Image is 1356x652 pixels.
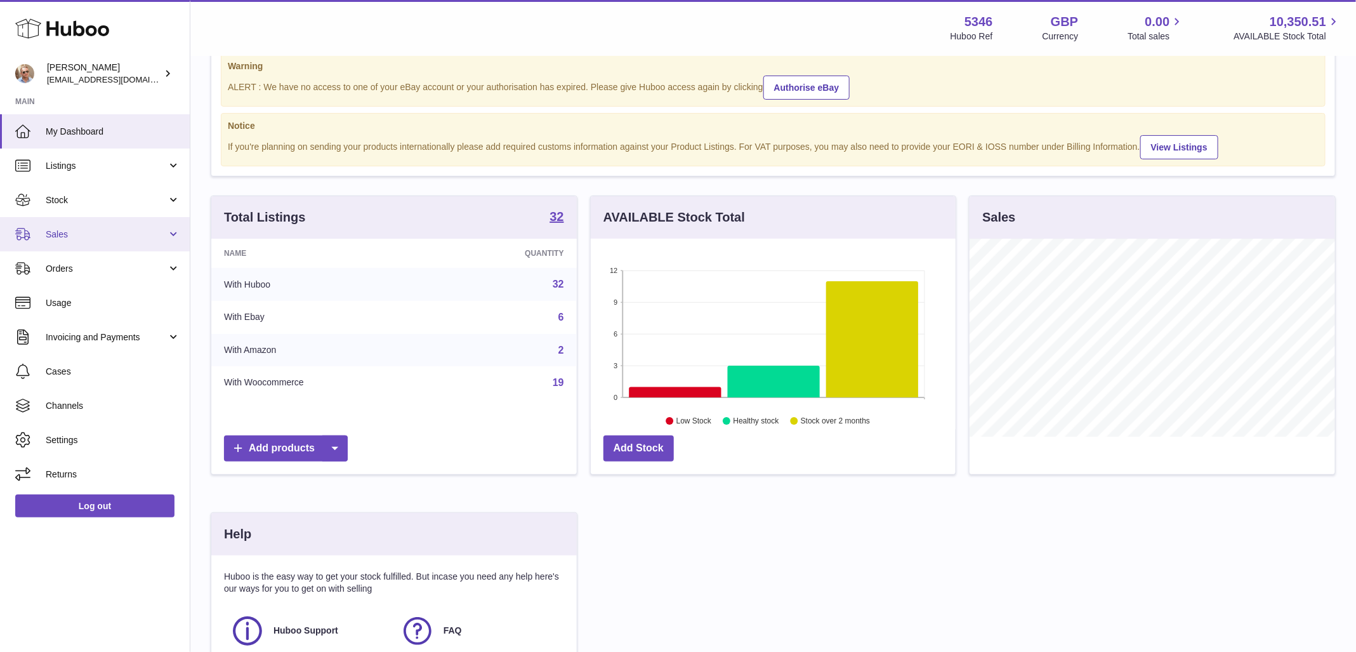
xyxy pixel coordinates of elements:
a: 32 [553,279,564,289]
a: Add products [224,436,348,462]
th: Name [211,239,438,268]
div: Currency [1043,30,1079,43]
text: Healthy stock [733,417,779,426]
strong: Notice [228,120,1319,132]
text: 0 [614,394,617,401]
text: 3 [614,362,617,369]
img: support@radoneltd.co.uk [15,64,34,83]
a: 10,350.51 AVAILABLE Stock Total [1234,13,1341,43]
div: ALERT : We have no access to one of your eBay account or your authorisation has expired. Please g... [228,74,1319,100]
div: Huboo Ref [951,30,993,43]
span: Channels [46,400,180,412]
a: View Listings [1140,135,1218,159]
span: 0.00 [1145,13,1170,30]
a: 0.00 Total sales [1128,13,1184,43]
span: Returns [46,469,180,481]
span: [EMAIL_ADDRESS][DOMAIN_NAME] [47,74,187,84]
text: 6 [614,330,617,338]
span: Cases [46,366,180,378]
h3: AVAILABLE Stock Total [603,209,745,226]
h3: Sales [982,209,1015,226]
span: Listings [46,160,167,172]
strong: 32 [550,210,563,223]
text: 9 [614,298,617,306]
a: FAQ [400,614,558,648]
a: 19 [553,377,564,388]
h3: Total Listings [224,209,306,226]
span: Sales [46,229,167,241]
a: Authorise eBay [763,76,850,100]
td: With Huboo [211,268,438,301]
strong: Warning [228,60,1319,72]
span: Total sales [1128,30,1184,43]
div: If you're planning on sending your products internationally please add required customs informati... [228,133,1319,159]
td: With Woocommerce [211,366,438,399]
a: 32 [550,210,563,225]
span: Usage [46,297,180,309]
th: Quantity [438,239,576,268]
h3: Help [224,526,251,543]
a: Log out [15,495,174,517]
a: 6 [558,312,564,323]
span: AVAILABLE Stock Total [1234,30,1341,43]
span: Settings [46,434,180,446]
div: [PERSON_NAME] [47,62,161,86]
text: Stock over 2 months [801,417,870,426]
strong: 5346 [964,13,993,30]
span: 10,350.51 [1270,13,1326,30]
span: Orders [46,263,167,275]
strong: GBP [1051,13,1078,30]
text: 12 [610,267,617,274]
td: With Amazon [211,334,438,367]
span: Invoicing and Payments [46,331,167,343]
a: Huboo Support [230,614,388,648]
p: Huboo is the easy way to get your stock fulfilled. But incase you need any help here's our ways f... [224,571,564,595]
a: 2 [558,345,564,356]
span: My Dashboard [46,126,180,138]
span: Stock [46,194,167,206]
a: Add Stock [603,436,674,462]
span: Huboo Support [273,625,338,637]
td: With Ebay [211,301,438,334]
span: FAQ [444,625,462,637]
text: Low Stock [676,417,712,426]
